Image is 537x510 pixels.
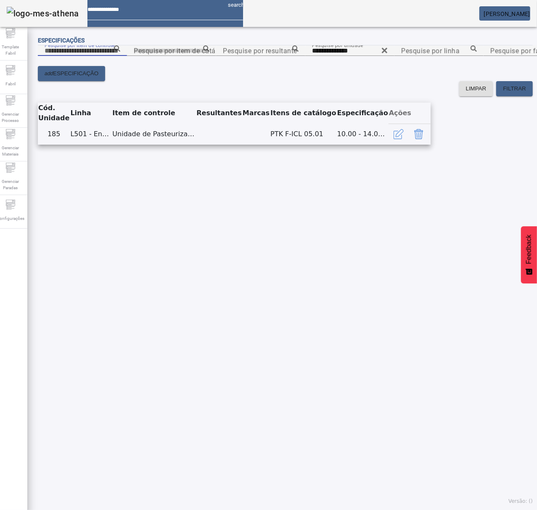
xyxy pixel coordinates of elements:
mat-label: Pesquise por unidade [312,42,363,48]
button: LIMPAR [459,81,493,96]
th: Cód. Unidade [38,103,70,124]
td: PTK F-ICL 05.01 [270,124,336,145]
td: 185 [38,124,70,145]
mat-label: Pesquise por item de controle [45,42,115,48]
button: addESPECIFICAÇÃO [38,66,105,81]
input: Number [134,46,209,56]
th: Ações [389,103,431,124]
img: logo-mes-athena [7,7,79,20]
span: Versão: () [508,498,533,504]
mat-label: Pesquise por item de catálogo [134,47,230,55]
mat-label: Pesquise por linha [401,47,460,55]
th: Resultantes [196,103,242,124]
th: Linha [70,103,112,124]
span: ESPECIFICAÇÃO [53,69,98,78]
span: LIMPAR [466,85,487,93]
th: Item de controle [112,103,196,124]
input: Number [312,46,388,56]
td: 10.00 - 14.00 (INC8324585) [337,124,389,145]
span: FILTRAR [503,85,526,93]
input: Number [223,46,299,56]
button: Delete [409,124,429,144]
input: Number [45,46,120,56]
button: FILTRAR [496,81,533,96]
th: Especificação [337,103,389,124]
th: Itens de catálogo [270,103,336,124]
th: Marcas [242,103,270,124]
td: Unidade de Pasteurização-Cerv.Ret [112,124,196,145]
span: Especificações [38,37,85,44]
span: Feedback [525,235,533,264]
button: Feedback - Mostrar pesquisa [521,226,537,283]
input: Number [401,46,477,56]
span: Fabril [3,78,18,90]
td: L501 - Envase Ret. de Cerveja L1 [70,124,112,145]
span: [PERSON_NAME] [484,11,530,17]
mat-label: Pesquise por resultante [223,47,297,55]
